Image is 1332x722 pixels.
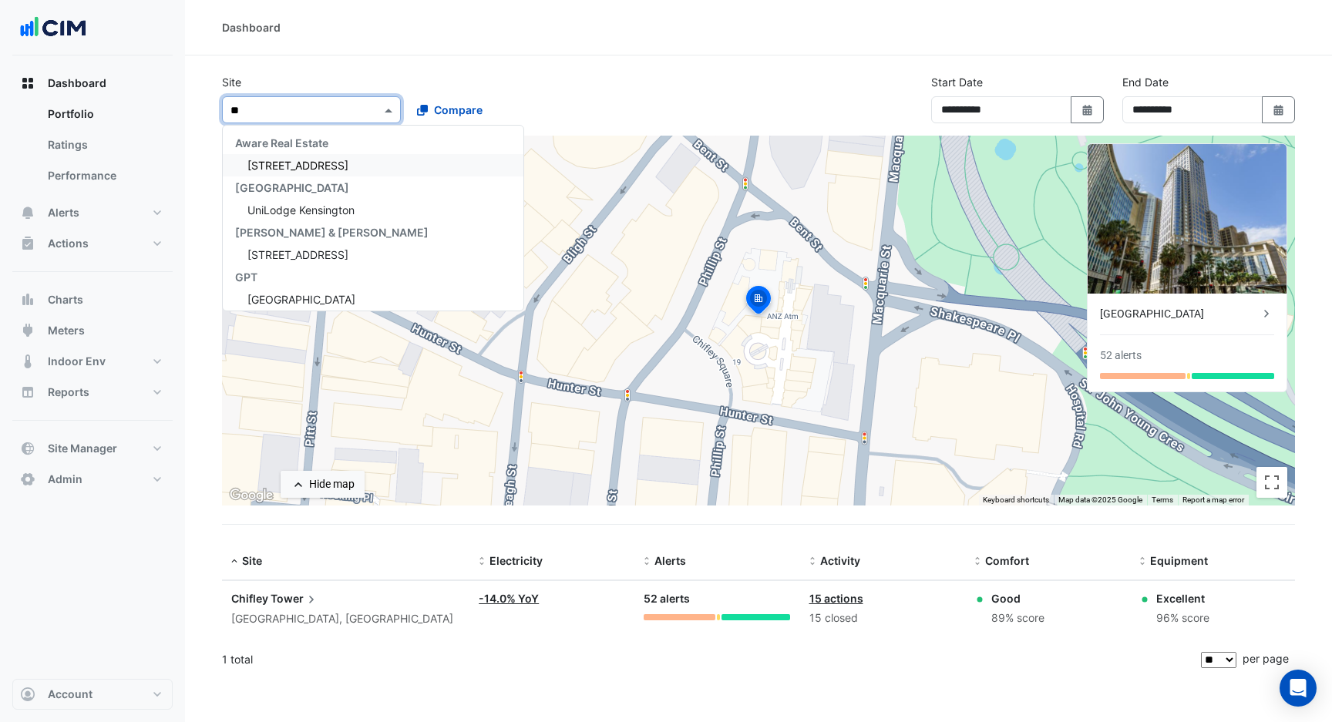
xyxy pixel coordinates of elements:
div: Hide map [309,476,355,492]
span: Site Manager [48,441,117,456]
span: Aware Real Estate [235,136,328,149]
div: [GEOGRAPHIC_DATA], [GEOGRAPHIC_DATA] [231,610,460,628]
span: Indoor Env [48,354,106,369]
span: per page [1243,652,1289,665]
a: 15 actions [809,592,863,605]
fa-icon: Select Date [1081,103,1095,116]
button: Keyboard shortcuts [983,495,1049,505]
button: Indoor Env [12,346,173,377]
ng-dropdown-panel: Options list [222,125,524,311]
div: Excellent [1156,590,1209,606]
span: Site [242,554,262,567]
span: Tower [271,590,319,607]
span: Meters [48,323,85,338]
span: Map data ©2025 Google [1058,495,1142,504]
img: site-pin-selected.svg [742,284,775,321]
span: Equipment [1150,554,1208,567]
span: Chifley [231,592,268,605]
button: Meters [12,315,173,346]
span: Comfort [985,554,1029,567]
span: [GEOGRAPHIC_DATA] [247,293,355,306]
button: Toggle fullscreen view [1256,467,1287,498]
button: Actions [12,228,173,259]
div: 96% score [1156,610,1209,627]
div: 52 alerts [1100,348,1142,364]
span: Charts [48,292,83,307]
fa-icon: Select Date [1272,103,1286,116]
a: Report a map error [1182,495,1244,504]
div: 1 total [222,640,1198,679]
button: Alerts [12,197,173,228]
span: Reports [48,385,89,400]
app-icon: Admin [20,472,35,487]
span: Account [48,687,92,702]
button: Reports [12,377,173,408]
label: Start Date [931,74,983,90]
button: Compare [407,96,493,123]
button: Hide map [281,471,365,498]
span: Admin [48,472,82,487]
span: Alerts [654,554,686,567]
img: Google [226,485,277,505]
div: 15 closed [809,610,956,627]
app-icon: Indoor Env [20,354,35,369]
app-icon: Site Manager [20,441,35,456]
div: 89% score [991,610,1044,627]
div: Dashboard [12,99,173,197]
app-icon: Actions [20,236,35,251]
span: [STREET_ADDRESS] [247,248,348,261]
span: Activity [820,554,860,567]
span: Actions [48,236,89,251]
img: Chifley Tower [1088,144,1287,294]
span: Electricity [489,554,543,567]
span: Alerts [48,205,79,220]
span: [STREET_ADDRESS] [247,159,348,172]
app-icon: Alerts [20,205,35,220]
div: Good [991,590,1044,606]
div: 52 alerts [644,590,790,608]
span: GPT [235,270,257,284]
span: UniLodge Kensington [247,203,355,217]
a: Ratings [35,129,173,160]
app-icon: Dashboard [20,76,35,91]
button: Admin [12,464,173,495]
a: -14.0% YoY [479,592,539,605]
a: Open this area in Google Maps (opens a new window) [226,485,277,505]
div: Open Intercom Messenger [1280,670,1317,707]
span: Dashboard [48,76,106,91]
span: Compare [434,102,483,118]
label: End Date [1122,74,1169,90]
span: [PERSON_NAME] & [PERSON_NAME] [235,226,429,239]
a: Performance [35,160,173,191]
div: Dashboard [222,19,281,35]
div: [GEOGRAPHIC_DATA] [1100,306,1259,322]
label: Site [222,74,241,90]
app-icon: Charts [20,292,35,307]
span: [GEOGRAPHIC_DATA] [235,181,349,194]
img: Company Logo [18,12,88,43]
button: Charts [12,284,173,315]
button: Dashboard [12,68,173,99]
a: Terms (opens in new tab) [1152,495,1173,504]
a: Portfolio [35,99,173,129]
app-icon: Reports [20,385,35,400]
button: Site Manager [12,433,173,464]
button: Account [12,679,173,710]
app-icon: Meters [20,323,35,338]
